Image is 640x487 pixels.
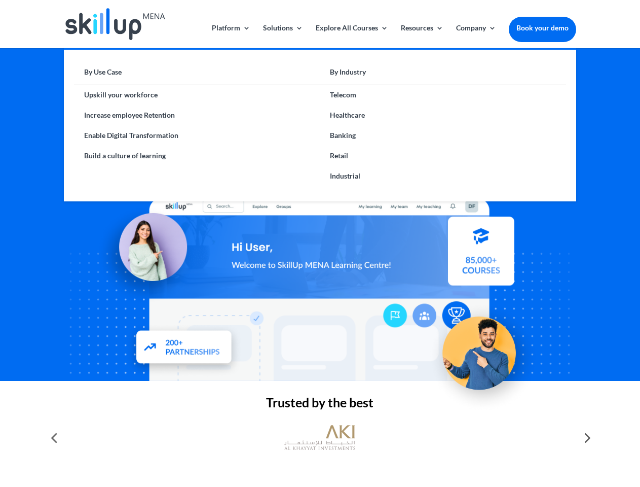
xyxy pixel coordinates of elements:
[64,396,576,414] h2: Trusted by the best
[74,65,320,85] a: By Use Case
[74,85,320,105] a: Upskill your workforce
[74,146,320,166] a: Build a culture of learning
[316,24,388,48] a: Explore All Courses
[126,321,243,376] img: Partners - SkillUp Mena
[320,65,566,85] a: By Industry
[263,24,303,48] a: Solutions
[320,146,566,166] a: Retail
[320,105,566,125] a: Healthcare
[284,420,355,456] img: al khayyat investments logo
[320,166,566,186] a: Industrial
[509,17,576,39] a: Book your demo
[95,202,197,304] img: Learning Management Solution - SkillUp
[212,24,250,48] a: Platform
[320,125,566,146] a: Banking
[471,377,640,487] iframe: Chat Widget
[401,24,443,48] a: Resources
[456,24,496,48] a: Company
[65,8,165,40] img: Skillup Mena
[74,105,320,125] a: Increase employee Retention
[428,295,540,408] img: Upskill your workforce - SkillUp
[74,125,320,146] a: Enable Digital Transformation
[320,85,566,105] a: Telecom
[448,221,514,290] img: Courses library - SkillUp MENA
